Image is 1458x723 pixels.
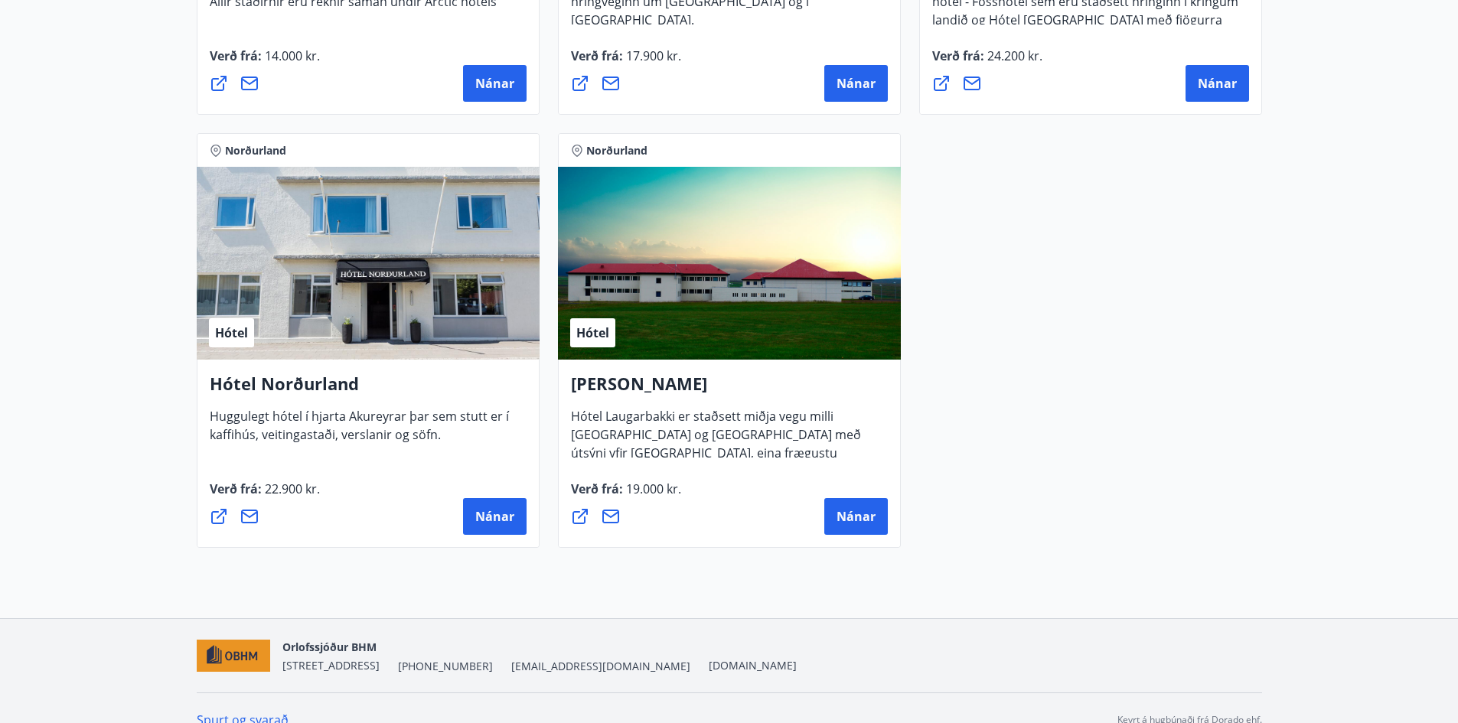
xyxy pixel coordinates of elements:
[210,480,320,510] span: Verð frá :
[623,47,681,64] span: 17.900 kr.
[225,143,286,158] span: Norðurland
[709,658,797,673] a: [DOMAIN_NAME]
[837,508,876,525] span: Nánar
[463,498,527,535] button: Nánar
[571,408,861,492] span: Hótel Laugarbakki er staðsett miðja vegu milli [GEOGRAPHIC_DATA] og [GEOGRAPHIC_DATA] með útsýni ...
[824,65,888,102] button: Nánar
[398,659,493,674] span: [PHONE_NUMBER]
[932,47,1042,77] span: Verð frá :
[475,508,514,525] span: Nánar
[282,640,377,654] span: Orlofssjóður BHM
[571,47,681,77] span: Verð frá :
[210,408,509,455] span: Huggulegt hótel í hjarta Akureyrar þar sem stutt er í kaffihús, veitingastaði, verslanir og söfn.
[1186,65,1249,102] button: Nánar
[475,75,514,92] span: Nánar
[463,65,527,102] button: Nánar
[824,498,888,535] button: Nánar
[210,372,527,407] h4: Hótel Norðurland
[210,47,320,77] span: Verð frá :
[511,659,690,674] span: [EMAIL_ADDRESS][DOMAIN_NAME]
[215,324,248,341] span: Hótel
[576,324,609,341] span: Hótel
[837,75,876,92] span: Nánar
[984,47,1042,64] span: 24.200 kr.
[623,480,681,497] span: 19.000 kr.
[586,143,647,158] span: Norðurland
[571,480,681,510] span: Verð frá :
[262,47,320,64] span: 14.000 kr.
[262,480,320,497] span: 22.900 kr.
[571,372,888,407] h4: [PERSON_NAME]
[282,658,380,673] span: [STREET_ADDRESS]
[197,640,271,673] img: c7HIBRK87IHNqKbXD1qOiSZFdQtg2UzkX3TnRQ1O.png
[1198,75,1237,92] span: Nánar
